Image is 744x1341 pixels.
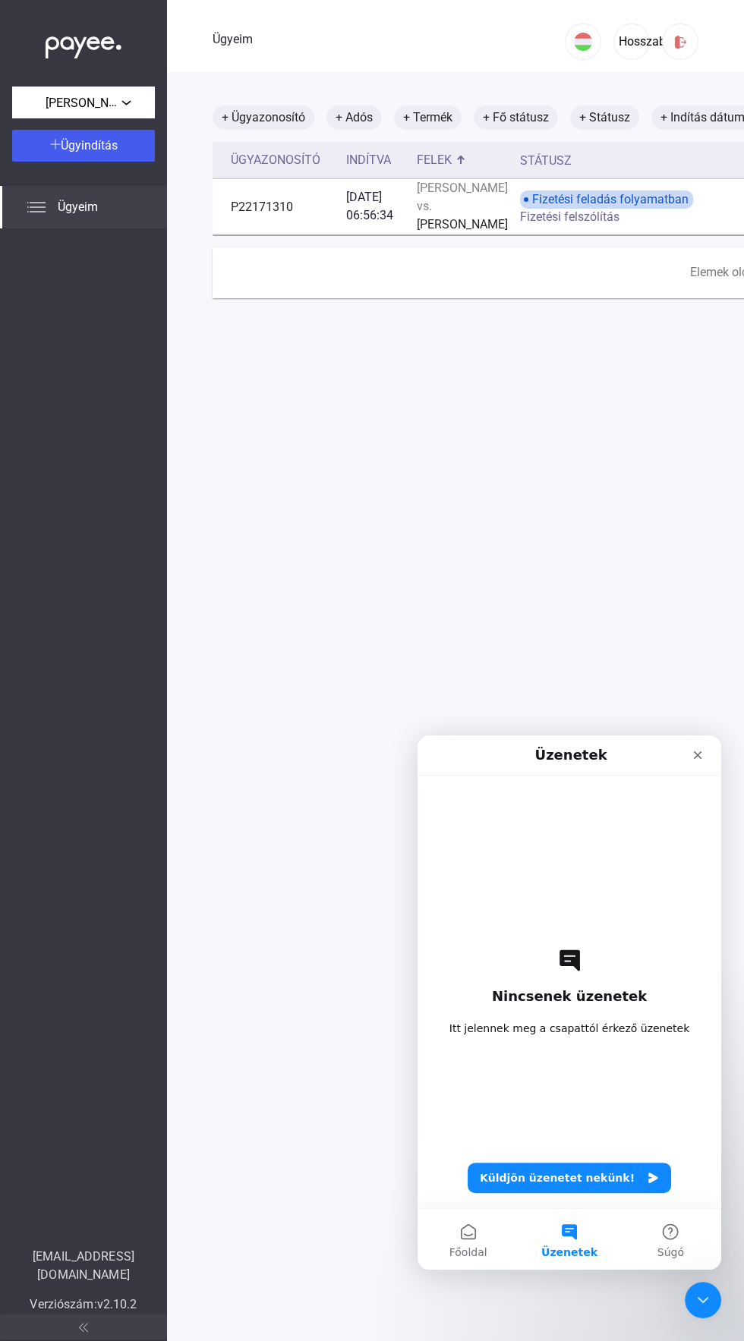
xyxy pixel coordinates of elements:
[33,1249,134,1282] font: [EMAIL_ADDRESS][DOMAIN_NAME]
[417,151,508,169] div: Felek
[58,200,98,214] font: Ügyeim
[46,28,121,59] img: white-payee-white-dot.svg
[231,200,293,214] font: P22171310
[222,110,305,124] font: + Ügyazonosító
[662,24,698,60] button: kijelentkezés-piros
[579,110,630,124] font: + Státusz
[46,95,137,110] font: [PERSON_NAME]
[79,1323,88,1332] img: arrow-double-left-grey.svg
[403,110,452,124] font: + Termék
[97,1297,137,1311] font: v2.10.2
[61,138,118,153] font: Ügyindítás
[12,130,155,162] button: Ügyindítás
[12,87,155,118] button: [PERSON_NAME]
[213,32,253,46] font: Ügyeim
[50,139,61,150] img: plus-white.svg
[574,33,592,51] img: HU
[231,151,334,169] div: Ügyazonosító
[483,110,549,124] font: + Fő státusz
[231,153,320,167] font: Ügyazonosító
[619,34,692,49] font: Hosszabbítás
[520,209,619,224] font: Fizetési felszólítás
[336,110,373,124] font: + Adós
[30,1297,96,1311] font: Verziószám:
[532,192,689,206] font: Fizetési feladás folyamatban
[346,190,393,222] font: [DATE] 06:56:34
[417,181,508,213] font: [PERSON_NAME] vs.
[673,34,689,50] img: kijelentkezés-piros
[565,24,601,60] button: HU
[346,151,405,169] div: Indítva
[418,735,721,1270] iframe: Élő chat az intercomon
[417,217,508,231] font: [PERSON_NAME]
[613,24,650,60] button: Hosszabbítás
[346,153,391,167] font: Indítva
[685,1282,721,1318] iframe: Élő chat az intercomon
[27,198,46,216] img: list.svg
[520,153,572,168] font: Státusz
[417,153,452,167] font: Felek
